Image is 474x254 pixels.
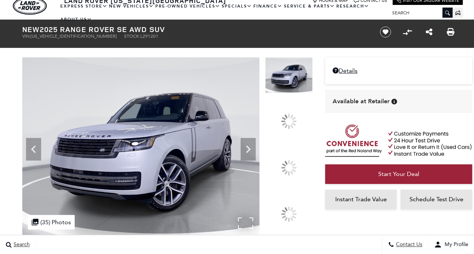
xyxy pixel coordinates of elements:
[22,25,367,34] h1: 2025 Range Rover SE AWD SUV
[394,242,422,248] span: Contact Us
[425,28,432,37] a: Share this New 2025 Range Rover SE AWD SUV
[447,28,454,37] a: Print this New 2025 Range Rover SE AWD SUV
[31,34,117,39] span: [US_VEHICLE_IDENTIFICATION_NUMBER]
[22,34,31,39] span: VIN:
[22,57,259,235] img: New 2025 Hakuba Silver Land Rover SE image 1
[402,26,413,38] button: Compare vehicle
[12,242,30,248] span: Search
[335,196,387,203] span: Instant Trade Value
[333,67,465,74] a: Details
[400,190,472,209] a: Schedule Test Drive
[428,235,474,254] button: user-profile-menu
[410,196,463,203] span: Schedule Test Drive
[325,190,397,209] a: Instant Trade Value
[22,24,40,34] strong: New
[28,215,75,230] div: (35) Photos
[325,164,472,184] a: Start Your Deal
[377,26,394,38] button: Save vehicle
[387,8,453,17] input: Search
[442,242,468,248] span: My Profile
[60,13,93,26] a: About Us
[378,170,419,177] span: Start Your Deal
[265,57,313,93] img: New 2025 Hakuba Silver Land Rover SE image 1
[140,34,158,39] span: L291201
[391,99,397,104] div: Vehicle is in stock and ready for immediate delivery. Due to demand, availability is subject to c...
[333,97,390,106] span: Available at Retailer
[124,34,140,39] span: Stock:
